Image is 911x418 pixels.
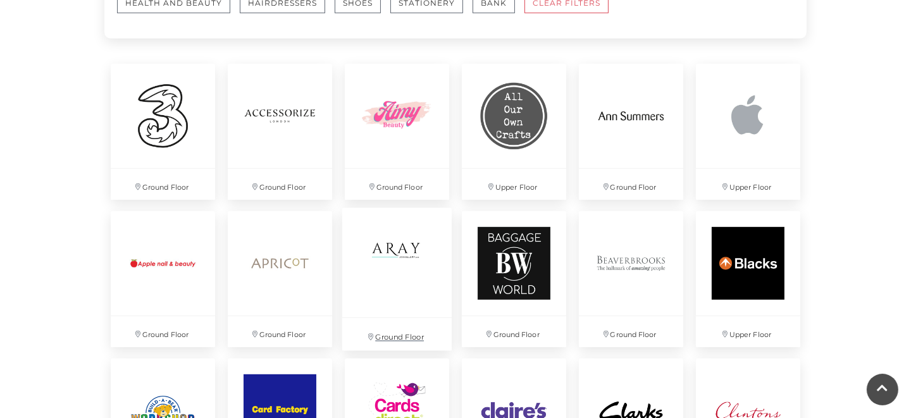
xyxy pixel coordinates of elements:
[335,201,458,357] a: Ground Floor
[338,58,455,206] a: Ground Floor
[228,316,332,347] p: Ground Floor
[455,58,573,206] a: Upper Floor
[221,205,338,353] a: Ground Floor
[579,169,683,200] p: Ground Floor
[696,316,800,347] p: Upper Floor
[573,58,690,206] a: Ground Floor
[696,169,800,200] p: Upper Floor
[221,58,338,206] a: Ground Floor
[573,205,690,353] a: Ground Floor
[104,205,221,353] a: Ground Floor
[228,169,332,200] p: Ground Floor
[690,205,807,353] a: Upper Floor
[455,205,573,353] a: Ground Floor
[104,58,221,206] a: Ground Floor
[342,318,452,350] p: Ground Floor
[462,316,566,347] p: Ground Floor
[111,316,215,347] p: Ground Floor
[690,58,807,206] a: Upper Floor
[579,316,683,347] p: Ground Floor
[111,169,215,200] p: Ground Floor
[345,169,449,200] p: Ground Floor
[462,169,566,200] p: Upper Floor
